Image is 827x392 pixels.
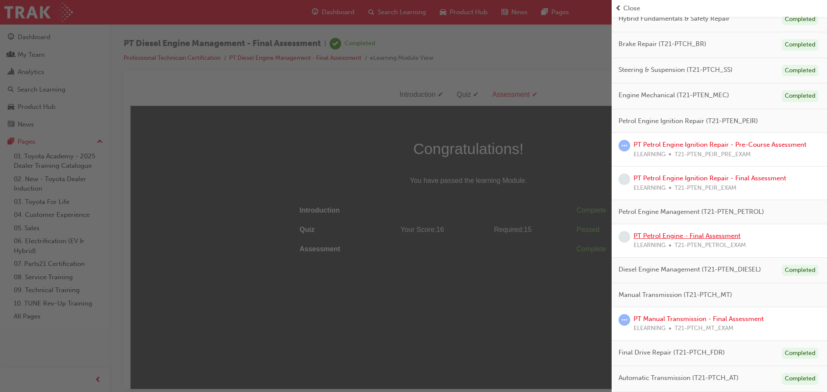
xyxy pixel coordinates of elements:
span: learningRecordVerb_NONE-icon [619,231,630,243]
span: You have passed the learning Module. [166,91,510,103]
td: Introduction [166,117,254,136]
a: PT Petrol Engine Ignition Repair - Final Assessment [634,174,786,182]
button: prev-iconClose [615,3,824,13]
div: Completed [782,14,818,25]
span: Hybrid Fundamentals & Safety Repair [619,14,730,24]
div: Completed [782,65,818,77]
span: Your Score: 16 [270,142,314,149]
span: Manual Transmission (T21-PTCH_MT) [619,290,732,300]
span: Required: 15 [364,142,401,149]
div: Assessment [355,5,414,17]
div: Introduction [262,5,319,17]
span: Engine Mechanical (T21-PTEN_MEC) [619,90,729,100]
span: Petrol Engine Ignition Repair (T21-PTEN_PEIR) [619,116,758,126]
div: Completed [782,90,818,102]
span: learningRecordVerb_ATTEMPT-icon [619,314,630,326]
span: ELEARNING [634,241,665,250]
span: Final Drive Repair (T21-PTCH_FDR) [619,348,725,358]
span: Automatic Transmission (T21-PTCH_AT) [619,373,739,383]
span: learningRecordVerb_NONE-icon [619,173,630,185]
div: Completed [782,265,818,276]
span: Brake Repair (T21-PTCH_BR) [619,39,706,49]
td: Quiz [166,136,254,156]
span: Diesel Engine Management (T21-PTEN_DIESEL) [619,265,761,275]
td: Assessment [166,156,254,175]
span: T21-PTEN_PEIR_EXAM [675,183,737,193]
span: Petrol Engine Management (T21-PTEN_PETROL) [619,207,764,217]
a: PT Petrol Engine - Final Assessment [634,232,740,240]
span: ELEARNING [634,324,665,333]
div: Quiz [320,5,355,17]
span: ELEARNING [634,150,665,160]
div: Complete [446,159,507,172]
span: learningRecordVerb_ATTEMPT-icon [619,140,630,151]
span: prev-icon [615,3,622,13]
div: Completed [782,39,818,51]
span: ELEARNING [634,183,665,193]
a: PT Manual Transmission - Final Assessment [634,315,764,323]
div: Passed [446,140,507,152]
span: Close [623,3,640,13]
span: T21-PTEN_PETROL_EXAM [675,241,746,250]
span: Steering & Suspension (T21-PTCH_SS) [619,65,733,75]
span: T21-PTEN_PEIR_PRE_EXAM [675,150,751,160]
a: PT Petrol Engine Ignition Repair - Pre-Course Assessment [634,141,806,148]
div: Completed [782,373,818,385]
span: T21-PTCH_MT_EXAM [675,324,734,333]
div: Complete [446,120,507,133]
span: Congratulations! [166,52,510,77]
div: Completed [782,348,818,359]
